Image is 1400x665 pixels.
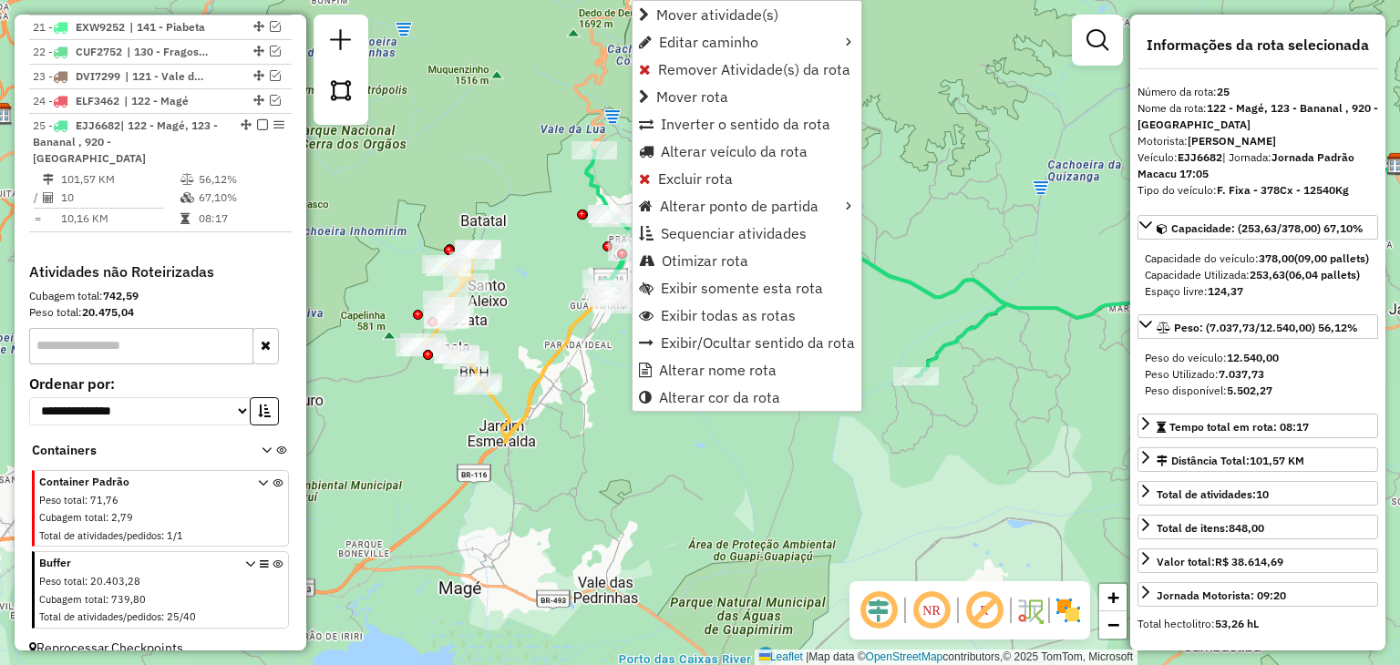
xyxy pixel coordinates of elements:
span: Ocultar NR [910,588,953,632]
em: Alterar sequência das rotas [253,21,264,32]
h4: Atividades não Roteirizadas [29,263,292,281]
span: + [1107,586,1119,609]
span: Reprocessar Checkpoints [29,639,183,656]
em: Alterar sequência das rotas [241,119,252,130]
li: Alterar cor da rota [633,384,861,411]
li: Alterar ponto de partida [633,192,861,220]
span: Otimizar rota [662,253,748,268]
div: Peso disponível: [1145,383,1371,399]
div: Distância Total: [1157,453,1304,469]
em: Finalizar rota [257,119,268,130]
div: Capacidade: (253,63/378,00) 67,10% [1137,243,1378,307]
i: Distância Total [43,174,54,185]
li: Alterar veículo da rota [633,138,861,165]
span: 739,80 [111,593,146,606]
em: Visualizar rota [270,95,281,106]
span: EJJ6682 [76,118,120,132]
strong: 124,37 [1208,284,1243,298]
div: Espaço livre: [1145,283,1371,300]
span: Peso total [39,494,85,506]
span: 141 - Piabeta [129,19,213,36]
li: Editar caminho [633,28,861,56]
td: / [33,189,42,207]
span: Peso total [39,575,85,588]
strong: 253,63 [1250,268,1285,281]
strong: 742,59 [103,289,139,302]
span: 101,57 KM [1250,454,1304,467]
div: Cubagem total: [29,288,292,304]
em: Visualizar rota [270,70,281,81]
em: Visualizar rota [270,46,281,56]
span: Remover Atividade(s) da rota [658,62,850,77]
strong: 10 [1256,487,1269,501]
span: Peso do veículo: [1145,351,1279,364]
span: Total de atividades: [1157,487,1269,501]
label: Ordenar por: [29,373,292,394]
span: 2,79 [111,511,133,524]
td: 10,16 KM [60,210,180,228]
strong: 7.037,73 [1219,367,1264,381]
img: Exibir/Ocultar setores [1054,596,1083,625]
i: Opções [260,559,269,628]
span: Cubagem total [39,511,106,524]
span: : [85,494,87,506]
span: 25 - [33,118,218,165]
span: Alterar veículo da rota [661,144,808,159]
span: Total de atividades/pedidos [39,529,161,542]
span: Inverter o sentido da rota [661,117,830,131]
td: 10 [60,189,180,207]
div: Nome da rota: [1137,100,1378,133]
li: Remover Atividade(s) da rota [633,56,861,83]
span: Exibir somente esta rota [661,281,823,295]
span: − [1107,613,1119,636]
strong: (09,00 pallets) [1294,251,1369,265]
td: 08:17 [198,210,284,228]
span: Peso: (7.037,73/12.540,00) 56,12% [1174,321,1358,334]
a: Exibir filtros [1079,22,1116,58]
span: Total de atividades/pedidos [39,610,161,623]
em: Opções [273,119,284,130]
span: | 122 - Magé, 123 - Bananal , 920 - [GEOGRAPHIC_DATA] [33,118,218,165]
strong: 12.540,00 [1227,351,1279,364]
i: Total de Atividades [43,192,54,203]
em: Alterar sequência das rotas [253,46,264,56]
div: Total hectolitro: [1137,616,1378,632]
li: Exibir todas as rotas [633,302,861,329]
li: Exibir/Ocultar sentido da rota [633,329,861,356]
a: Leaflet [759,650,803,663]
a: Nova sessão e pesquisa [323,22,359,63]
div: Peso Utilizado: [1145,366,1371,383]
div: Veículo: [1137,149,1378,182]
strong: R$ 38.614,69 [1215,555,1283,568]
div: Tipo do veículo: [1137,182,1378,199]
span: : [85,575,87,588]
td: 101,57 KM [60,170,180,189]
td: 67,10% [198,189,284,207]
span: : [161,610,164,623]
li: Alterar nome rota [633,356,861,384]
span: Editar caminho [659,35,758,49]
span: | [806,650,808,663]
span: Alterar ponto de partida [660,199,818,213]
span: Sequenciar atividades [661,226,807,240]
span: EXW9252 [76,20,125,34]
a: Zoom out [1099,611,1127,639]
strong: 848,00 [1229,521,1264,535]
span: Ocultar deslocamento [857,588,901,632]
span: CUF2752 [76,45,122,58]
em: Visualizar rota [270,21,281,32]
button: Ordem crescente [250,397,279,425]
strong: F. Fixa - 378Cx - 12540Kg [1217,183,1349,197]
div: Valor total: [1157,554,1283,570]
a: Total de itens:848,00 [1137,515,1378,539]
span: : [106,511,108,524]
strong: 25 [1217,85,1230,98]
a: Capacidade: (253,63/378,00) 67,10% [1137,215,1378,240]
li: Mover rota [633,83,861,110]
span: Alterar nome rota [659,363,777,377]
span: Alterar cor da rota [659,390,780,404]
span: Tempo total em rota: 08:17 [1169,420,1309,434]
div: Jornada Motorista: 09:20 [1157,588,1286,604]
strong: 378,00 [1259,251,1294,265]
strong: 53,26 hL [1215,617,1259,630]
